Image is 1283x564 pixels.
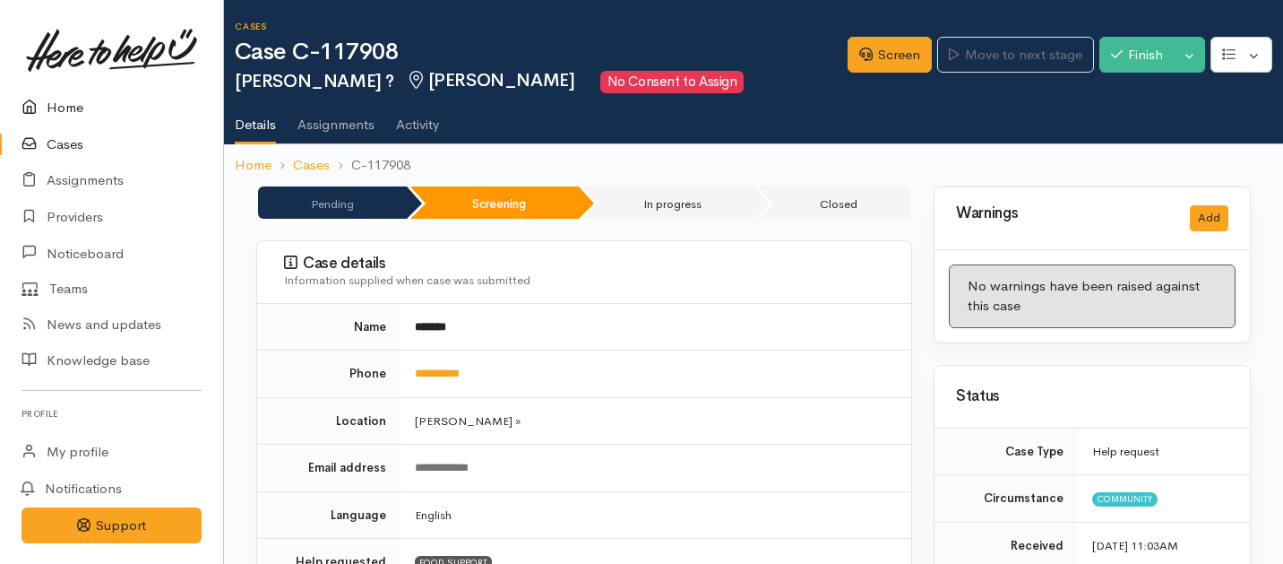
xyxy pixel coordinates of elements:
span: [PERSON_NAME] » [415,413,521,429]
a: Cases [293,155,330,176]
td: Case Type [934,429,1078,475]
h6: Profile [22,402,202,426]
a: Home [235,155,271,176]
span: No Consent to Assign [600,71,744,93]
td: Language [257,491,400,539]
td: Circumstance [934,475,1078,523]
h6: Cases [235,22,848,31]
a: Move to next stage [937,37,1093,74]
li: C-117908 [330,155,410,176]
time: [DATE] 11:03AM [1092,538,1178,553]
td: Email address [257,445,400,492]
nav: breadcrumb [224,144,1283,187]
h3: Status [956,388,1228,405]
li: In progress [582,187,755,219]
a: Details [235,93,276,145]
td: Phone [257,351,400,398]
h3: Case details [284,255,890,273]
span: [PERSON_NAME] [405,69,574,91]
button: Support [22,508,202,544]
button: Add [1190,205,1228,231]
button: Finish [1099,37,1175,74]
td: English [400,491,911,539]
span: Community [1092,492,1158,507]
a: Activity [396,93,439,143]
td: Name [257,304,400,351]
td: Location [257,397,400,445]
li: Screening [410,187,579,219]
h1: Case C-117908 [235,39,848,65]
h2: [PERSON_NAME] ? [235,71,848,93]
li: Closed [758,187,910,219]
h3: Warnings [956,205,1168,222]
li: Pending [258,187,407,219]
div: No warnings have been raised against this case [949,265,1236,328]
a: Assignments [297,93,375,143]
a: Screen [848,37,932,74]
div: Information supplied when case was submitted [284,272,890,290]
td: Help request [1078,429,1250,475]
